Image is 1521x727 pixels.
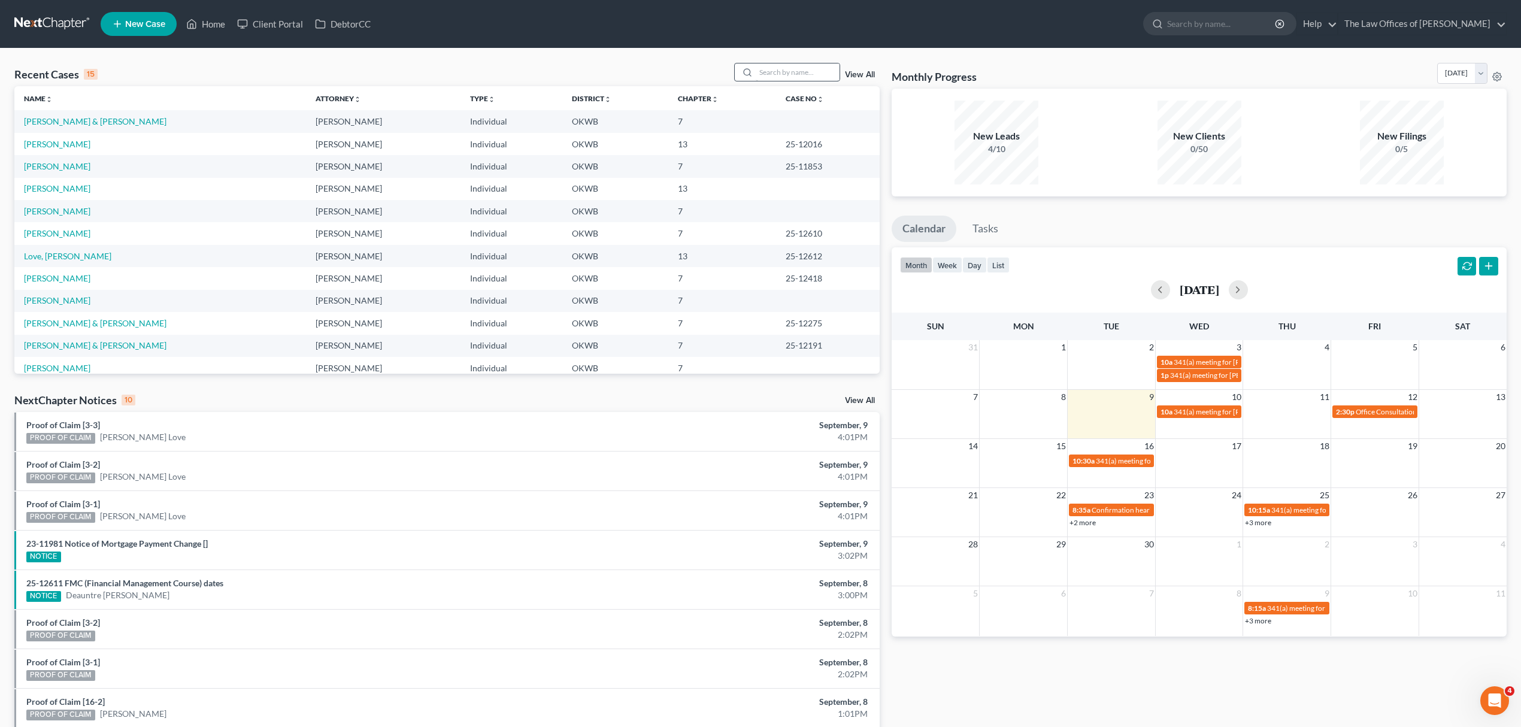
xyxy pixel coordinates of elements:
[1231,439,1243,453] span: 17
[668,155,776,177] td: 7
[595,498,868,510] div: September, 9
[562,357,668,379] td: OKWB
[892,216,956,242] a: Calendar
[24,183,90,193] a: [PERSON_NAME]
[562,178,668,200] td: OKWB
[24,228,90,238] a: [PERSON_NAME]
[1060,586,1067,601] span: 6
[306,178,460,200] td: [PERSON_NAME]
[776,267,880,289] td: 25-12418
[1360,129,1444,143] div: New Filings
[24,340,166,350] a: [PERSON_NAME] & [PERSON_NAME]
[1158,129,1241,143] div: New Clients
[1319,390,1331,404] span: 11
[845,396,875,405] a: View All
[306,200,460,222] td: [PERSON_NAME]
[1455,321,1470,331] span: Sat
[595,538,868,550] div: September, 9
[1013,321,1034,331] span: Mon
[776,312,880,334] td: 25-12275
[1278,321,1296,331] span: Thu
[460,357,562,379] td: Individual
[595,629,868,641] div: 2:02PM
[1235,537,1243,552] span: 1
[1092,505,1228,514] span: Confirmation hearing for [PERSON_NAME]
[595,419,868,431] div: September, 9
[1499,537,1507,552] span: 4
[562,312,668,334] td: OKWB
[306,357,460,379] td: [PERSON_NAME]
[470,94,495,103] a: Typeunfold_more
[562,335,668,357] td: OKWB
[14,393,135,407] div: NextChapter Notices
[1338,13,1506,35] a: The Law Offices of [PERSON_NAME]
[26,631,95,641] div: PROOF OF CLAIM
[955,143,1038,155] div: 4/10
[1499,340,1507,355] span: 6
[460,133,562,155] td: Individual
[100,431,186,443] a: [PERSON_NAME] Love
[595,459,868,471] div: September, 9
[306,222,460,244] td: [PERSON_NAME]
[756,63,840,81] input: Search by name...
[1323,537,1331,552] span: 2
[26,591,61,602] div: NOTICE
[1161,358,1172,366] span: 10a
[1480,686,1509,715] iframe: Intercom live chat
[66,589,169,601] a: Deauntre [PERSON_NAME]
[354,96,361,103] i: unfold_more
[1267,604,1414,613] span: 341(a) meeting for Deauntre [PERSON_NAME]
[26,696,105,707] a: Proof of Claim [16-2]
[24,139,90,149] a: [PERSON_NAME]
[562,267,668,289] td: OKWB
[26,657,100,667] a: Proof of Claim [3-1]
[1104,321,1119,331] span: Tue
[1148,340,1155,355] span: 2
[972,390,979,404] span: 7
[967,488,979,502] span: 21
[668,200,776,222] td: 7
[46,96,53,103] i: unfold_more
[1148,390,1155,404] span: 9
[668,335,776,357] td: 7
[595,656,868,668] div: September, 8
[955,129,1038,143] div: New Leads
[26,512,95,523] div: PROOF OF CLAIM
[1368,321,1381,331] span: Fri
[1407,586,1419,601] span: 10
[24,161,90,171] a: [PERSON_NAME]
[24,206,90,216] a: [PERSON_NAME]
[1060,390,1067,404] span: 8
[460,267,562,289] td: Individual
[309,13,377,35] a: DebtorCC
[1271,505,1387,514] span: 341(a) meeting for [PERSON_NAME]
[711,96,719,103] i: unfold_more
[1245,616,1271,625] a: +3 more
[100,510,186,522] a: [PERSON_NAME] Love
[595,617,868,629] div: September, 8
[24,363,90,373] a: [PERSON_NAME]
[1189,321,1209,331] span: Wed
[1072,456,1095,465] span: 10:30a
[24,251,111,261] a: Love, [PERSON_NAME]
[1143,439,1155,453] span: 16
[595,589,868,601] div: 3:00PM
[562,133,668,155] td: OKWB
[668,245,776,267] td: 13
[967,537,979,552] span: 28
[1407,488,1419,502] span: 26
[26,617,100,628] a: Proof of Claim [3-2]
[595,577,868,589] div: September, 8
[231,13,309,35] a: Client Portal
[1161,407,1172,416] span: 10a
[26,670,95,681] div: PROOF OF CLAIM
[1170,371,1286,380] span: 341(a) meeting for [PERSON_NAME]
[460,110,562,132] td: Individual
[776,133,880,155] td: 25-12016
[1248,604,1266,613] span: 8:15a
[1323,586,1331,601] span: 9
[845,71,875,79] a: View All
[1319,439,1331,453] span: 18
[1235,586,1243,601] span: 8
[1060,340,1067,355] span: 1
